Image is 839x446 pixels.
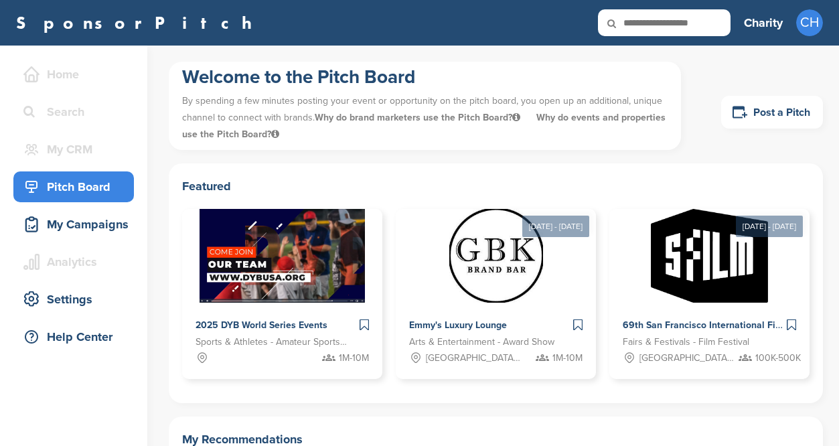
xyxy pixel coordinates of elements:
span: [GEOGRAPHIC_DATA], [GEOGRAPHIC_DATA] [426,351,522,366]
div: [DATE] - [DATE] [736,216,803,237]
p: By spending a few minutes posting your event or opportunity on the pitch board, you open up an ad... [182,89,668,147]
a: SponsorPitch [16,14,260,31]
div: [DATE] - [DATE] [522,216,589,237]
h1: Welcome to the Pitch Board [182,65,668,89]
span: 1M-10M [552,351,583,366]
h3: Charity [744,13,783,32]
a: Help Center [13,321,134,352]
a: Settings [13,284,134,315]
span: Sports & Athletes - Amateur Sports Leagues [196,335,349,350]
a: Post a Pitch [721,96,823,129]
a: Pitch Board [13,171,134,202]
span: Why do brand marketers use the Pitch Board? [315,112,523,123]
div: Help Center [20,325,134,349]
a: Home [13,59,134,90]
a: Search [13,96,134,127]
a: Sponsorpitch & 2025 DYB World Series Events Sports & Athletes - Amateur Sports Leagues 1M-10M [182,209,382,379]
span: 100K-500K [755,351,801,366]
div: My CRM [20,137,134,161]
img: Sponsorpitch & [651,209,768,303]
a: My Campaigns [13,209,134,240]
div: Pitch Board [20,175,134,199]
div: Search [20,100,134,124]
img: Sponsorpitch & [449,209,543,303]
div: Home [20,62,134,86]
span: 69th San Francisco International Film Festival [623,319,823,331]
img: Sponsorpitch & [200,209,365,303]
div: Analytics [20,250,134,274]
span: Arts & Entertainment - Award Show [409,335,554,350]
span: Emmy's Luxury Lounge [409,319,507,331]
a: My CRM [13,134,134,165]
a: [DATE] - [DATE] Sponsorpitch & Emmy's Luxury Lounge Arts & Entertainment - Award Show [GEOGRAPHIC... [396,188,596,379]
a: Charity [744,8,783,38]
h2: Featured [182,177,810,196]
span: CH [796,9,823,36]
span: 2025 DYB World Series Events [196,319,327,331]
span: 1M-10M [339,351,369,366]
div: Settings [20,287,134,311]
a: Analytics [13,246,134,277]
span: Fairs & Festivals - Film Festival [623,335,749,350]
span: [GEOGRAPHIC_DATA], [GEOGRAPHIC_DATA] [639,351,735,366]
div: My Campaigns [20,212,134,236]
a: [DATE] - [DATE] Sponsorpitch & 69th San Francisco International Film Festival Fairs & Festivals -... [609,188,810,379]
